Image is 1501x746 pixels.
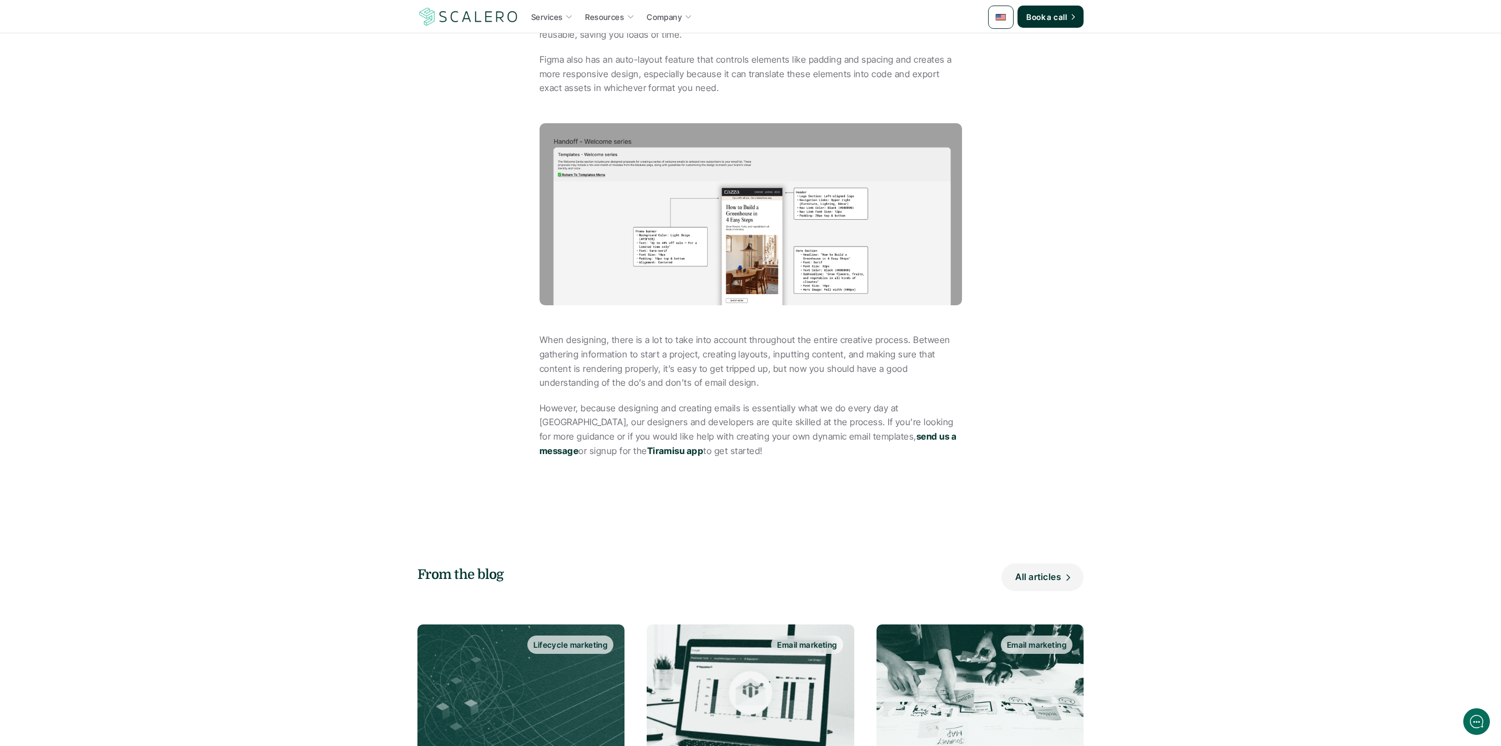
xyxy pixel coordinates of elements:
[1018,6,1084,28] a: Book a call
[417,6,520,27] img: Scalero company logotype
[17,54,205,72] h1: Hi! Welcome to [GEOGRAPHIC_DATA].
[647,445,704,456] a: Tiramisu app
[540,431,959,456] a: send us a message
[17,74,205,127] h2: Let us know if we can help with lifecycle marketing.
[777,639,837,651] p: Email marketing
[531,11,562,23] p: Services
[533,639,607,651] p: Lifecycle marketing
[995,12,1006,23] img: 🇺🇸
[540,333,961,390] p: When designing, there is a lot to take into account throughout the entire creative process. Betwe...
[417,564,573,584] h5: From the blog
[1001,563,1084,591] a: All articles
[1463,708,1490,735] iframe: gist-messenger-bubble-iframe
[540,53,961,95] p: Figma also has an auto-layout feature that controls elements like padding and spacing and creates...
[585,11,624,23] p: Resources
[1007,639,1066,651] p: Email marketing
[417,7,520,27] a: Scalero company logotype
[72,154,133,163] span: New conversation
[93,388,140,395] span: We run on Gist
[1026,11,1067,23] p: Book a call
[540,401,961,458] p: However, because designing and creating emails is essentially what we do every day at [GEOGRAPHIC...
[17,147,205,169] button: New conversation
[647,11,682,23] p: Company
[1015,570,1061,584] p: All articles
